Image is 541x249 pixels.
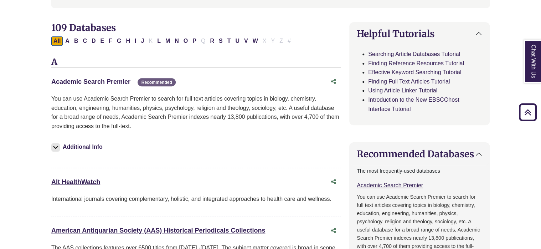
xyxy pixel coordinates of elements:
[368,87,437,93] a: Using Article Linker Tutorial
[357,182,423,188] a: Academic Search Premier
[326,175,341,189] button: Share this database
[251,36,260,46] button: Filter Results W
[51,78,130,85] a: Academic Search Premier
[368,60,464,66] a: Finding Reference Resources Tutorial
[51,94,341,131] p: You can use Academic Search Premier to search for full text articles covering topics in biology, ...
[163,36,172,46] button: Filter Results M
[217,36,225,46] button: Filter Results S
[51,142,105,152] button: Additional Info
[51,22,116,34] span: 109 Databases
[51,227,266,234] a: American Antiquarian Society (AAS) Historical Periodicals Collections
[138,78,175,86] span: Recommended
[51,194,341,204] p: International journals covering complementary, holistic, and integrated approaches to health care...
[350,22,489,45] button: Helpful Tutorials
[326,224,341,238] button: Share this database
[242,36,250,46] button: Filter Results V
[139,36,146,46] button: Filter Results J
[368,69,461,75] a: Effective Keyword Searching Tutorial
[72,36,81,46] button: Filter Results B
[208,36,216,46] button: Filter Results R
[368,51,460,57] a: Searching Article Databases Tutorial
[51,37,294,44] div: Alpha-list to filter by first letter of database name
[51,36,63,46] button: All
[98,36,107,46] button: Filter Results E
[133,36,138,46] button: Filter Results I
[89,36,98,46] button: Filter Results D
[233,36,242,46] button: Filter Results U
[181,36,190,46] button: Filter Results O
[368,78,450,85] a: Finding Full Text Articles Tutorial
[124,36,132,46] button: Filter Results H
[350,143,489,165] button: Recommended Databases
[115,36,123,46] button: Filter Results G
[516,107,539,117] a: Back to Top
[357,167,482,175] p: The most frequently-used databases
[368,97,459,112] a: Introduction to the New EBSCOhost Interface Tutorial
[63,36,72,46] button: Filter Results A
[81,36,89,46] button: Filter Results C
[326,75,341,88] button: Share this database
[51,178,100,186] a: Alt HealthWatch
[107,36,114,46] button: Filter Results F
[51,57,341,68] h3: A
[190,36,199,46] button: Filter Results P
[155,36,163,46] button: Filter Results L
[172,36,181,46] button: Filter Results N
[225,36,233,46] button: Filter Results T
